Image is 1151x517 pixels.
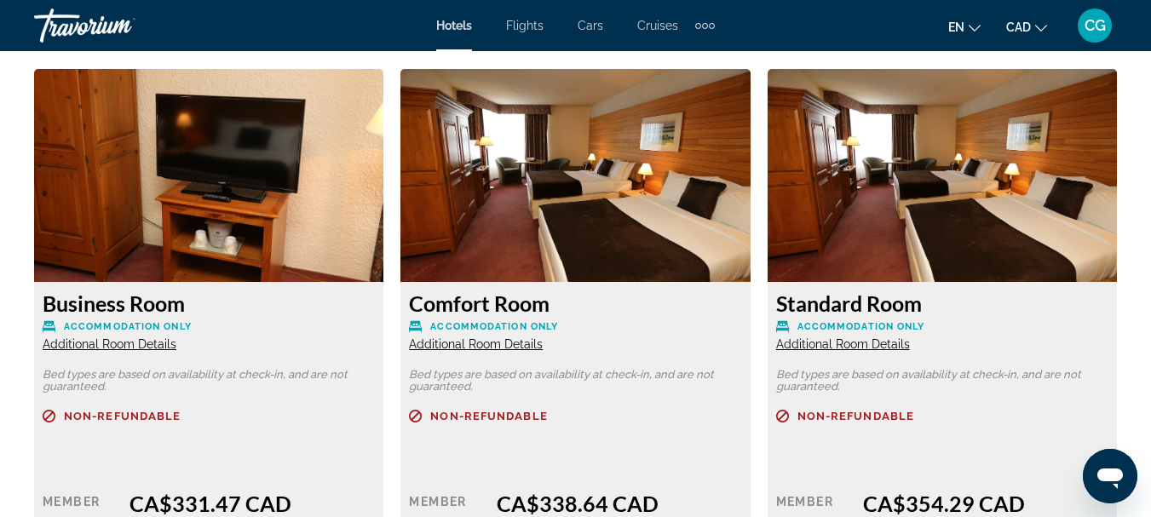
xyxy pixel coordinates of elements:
[578,19,603,32] a: Cars
[430,321,558,332] span: Accommodation Only
[1073,8,1117,43] button: User Menu
[637,19,678,32] a: Cruises
[797,321,925,332] span: Accommodation Only
[497,491,742,516] div: CA$338.64 CAD
[129,491,375,516] div: CA$331.47 CAD
[34,69,383,282] img: 482e31c9-c089-4f68-a847-a0871d24688e.jpeg
[776,290,1108,316] h3: Standard Room
[863,491,1108,516] div: CA$354.29 CAD
[430,411,547,422] span: Non-refundable
[1006,14,1047,39] button: Change currency
[776,337,910,351] span: Additional Room Details
[948,20,964,34] span: en
[797,411,914,422] span: Non-refundable
[43,290,375,316] h3: Business Room
[436,19,472,32] a: Hotels
[43,337,176,351] span: Additional Room Details
[695,12,715,39] button: Extra navigation items
[409,369,741,393] p: Bed types are based on availability at check-in, and are not guaranteed.
[776,369,1108,393] p: Bed types are based on availability at check-in, and are not guaranteed.
[409,290,741,316] h3: Comfort Room
[768,69,1117,282] img: 179bbf86-01b3-4641-9a5d-1af24cc3cdbb.jpeg
[409,337,543,351] span: Additional Room Details
[1006,20,1031,34] span: CAD
[43,369,375,393] p: Bed types are based on availability at check-in, and are not guaranteed.
[400,69,750,282] img: 179bbf86-01b3-4641-9a5d-1af24cc3cdbb.jpeg
[64,321,192,332] span: Accommodation Only
[1085,17,1106,34] span: CG
[948,14,981,39] button: Change language
[34,3,204,48] a: Travorium
[1083,449,1137,503] iframe: Bouton de lancement de la fenêtre de messagerie
[64,411,181,422] span: Non-refundable
[506,19,544,32] a: Flights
